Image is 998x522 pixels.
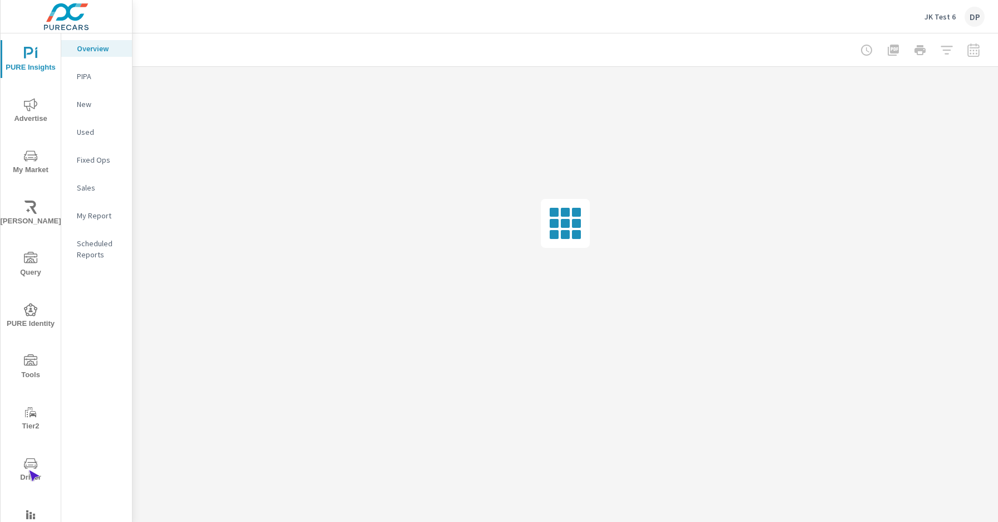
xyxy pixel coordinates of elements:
[4,457,57,484] span: Driver
[77,43,123,54] p: Overview
[965,7,985,27] div: DP
[77,126,123,138] p: Used
[77,71,123,82] p: PIPA
[61,96,132,113] div: New
[77,182,123,193] p: Sales
[61,40,132,57] div: Overview
[61,68,132,85] div: PIPA
[77,99,123,110] p: New
[4,406,57,433] span: Tier2
[4,98,57,125] span: Advertise
[924,12,956,22] p: JK Test 6
[4,354,57,382] span: Tools
[61,124,132,140] div: Used
[77,154,123,165] p: Fixed Ops
[4,149,57,177] span: My Market
[61,235,132,263] div: Scheduled Reports
[77,210,123,221] p: My Report
[61,207,132,224] div: My Report
[4,303,57,330] span: PURE Identity
[61,152,132,168] div: Fixed Ops
[4,201,57,228] span: [PERSON_NAME]
[77,238,123,260] p: Scheduled Reports
[4,47,57,74] span: PURE Insights
[61,179,132,196] div: Sales
[4,252,57,279] span: Query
